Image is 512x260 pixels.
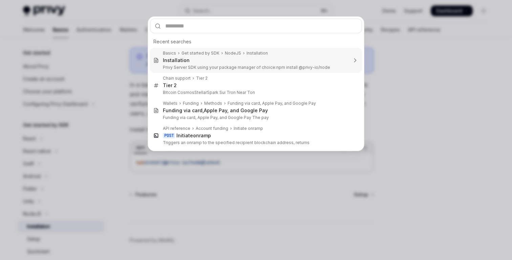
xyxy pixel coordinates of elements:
div: Funding via card, , and Google Pay [163,107,268,114]
div: Initiate onramp [234,126,263,131]
div: Initiate [176,133,211,139]
span: Recent searches [153,38,191,45]
div: Installation [247,51,268,56]
div: Get started by SDK [182,51,219,56]
b: onramp [193,133,211,138]
div: POST [163,133,175,138]
div: Funding via card, Apple Pay, and Google Pay [228,101,316,106]
div: Basics [163,51,176,56]
div: Funding [183,101,199,106]
div: Methods [204,101,222,106]
div: Wallets [163,101,177,106]
b: Stellar [194,90,207,95]
b: npm install @privy-io/node [276,65,330,70]
p: Funding via card, Apple Pay, and Google Pay The pay [163,115,348,120]
div: Account funding [196,126,228,131]
b: Apple Pay [204,107,227,113]
div: Installation [163,57,190,63]
div: Chain support [163,76,191,81]
div: Tier 2 [163,82,177,88]
p: Bitcoin Cosmos Spark Sui Tron Near Ton [163,90,348,95]
div: NodeJS [225,51,241,56]
p: Triggers an onramp to the specified recipient blockchain address, returns [163,140,348,145]
div: API reference [163,126,190,131]
div: Tier 2 [196,76,208,81]
p: Privy Server SDK using your package manager of choice: [163,65,348,70]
